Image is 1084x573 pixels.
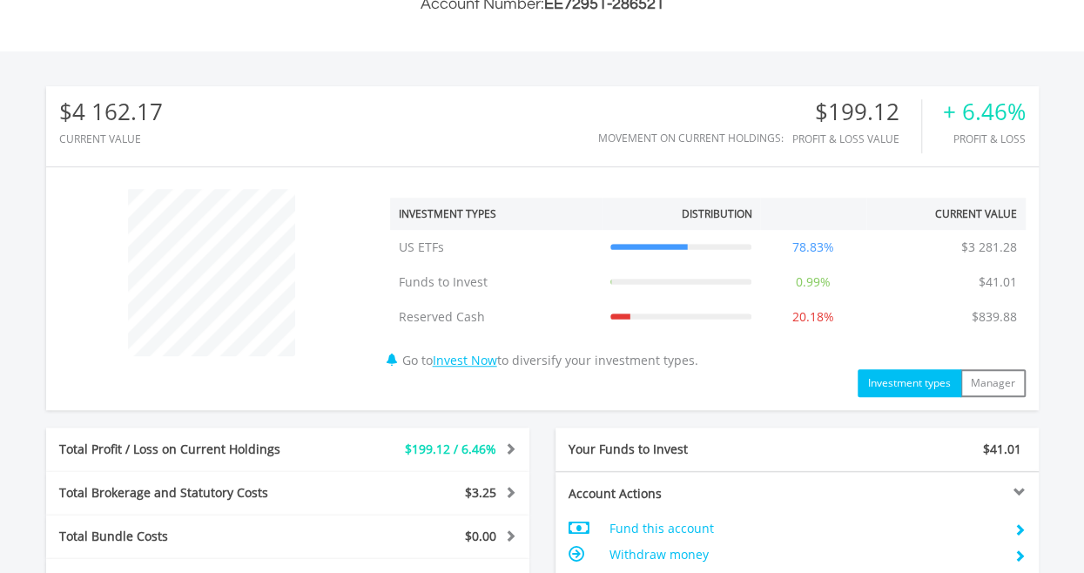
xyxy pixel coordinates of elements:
td: 0.99% [760,265,866,300]
div: Your Funds to Invest [555,441,798,458]
th: Investment Types [390,198,602,230]
div: + 6.46% [943,99,1026,125]
span: $3.25 [465,484,496,501]
div: CURRENT VALUE [59,133,163,145]
span: $199.12 / 6.46% [405,441,496,457]
td: Fund this account [609,516,1000,542]
th: Current Value [866,198,1026,230]
div: Total Profit / Loss on Current Holdings [46,441,328,458]
button: Manager [960,369,1026,397]
div: Account Actions [555,485,798,502]
td: 20.18% [760,300,866,334]
div: $4 162.17 [59,99,163,125]
button: Investment types [858,369,961,397]
td: Reserved Cash [390,300,602,334]
td: $41.01 [970,265,1026,300]
div: Total Brokerage and Statutory Costs [46,484,328,502]
div: $199.12 [792,99,921,125]
td: 78.83% [760,230,866,265]
span: $0.00 [465,528,496,544]
div: Profit & Loss Value [792,133,921,145]
span: $41.01 [983,441,1021,457]
div: Total Bundle Costs [46,528,328,545]
div: Distribution [681,206,751,221]
td: $839.88 [963,300,1026,334]
td: US ETFs [390,230,602,265]
td: Withdraw money [609,542,1000,568]
div: Profit & Loss [943,133,1026,145]
a: Invest Now [433,352,497,368]
div: Movement on Current Holdings: [598,132,784,144]
div: Go to to diversify your investment types. [377,180,1039,397]
td: Funds to Invest [390,265,602,300]
td: $3 281.28 [953,230,1026,265]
